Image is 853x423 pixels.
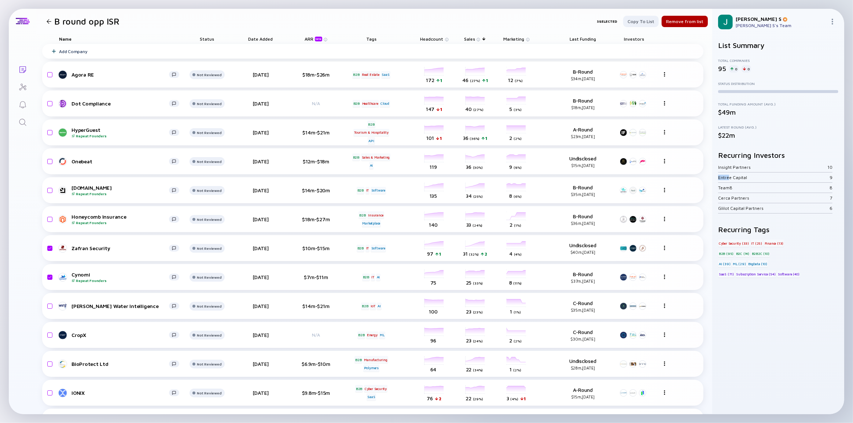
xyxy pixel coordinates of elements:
div: $7m-$11m [292,274,340,280]
div: BigData (10) [747,260,768,267]
img: Menu [662,188,667,192]
div: Manufacturing [363,356,388,363]
div: B-Round [559,271,607,283]
div: $37m, [DATE] [559,279,607,283]
a: BioProtect Ltd [59,360,185,368]
div: SaaS (71) [718,270,735,278]
div: Marketplace [362,220,381,227]
div: Software (40) [777,270,800,278]
button: Copy to list [623,16,659,27]
div: B2B [367,120,375,128]
div: $14m-$20m [292,187,340,193]
div: $49m [718,108,838,116]
div: ML [379,331,385,339]
a: Dot Compliance [59,99,185,108]
div: Cyber Security [364,385,387,392]
a: HyperGuestRepeat Founders [59,127,185,138]
div: Repeat Founders [71,192,169,196]
img: Menu [662,361,667,366]
a: Honeycomb InsuranceRepeat Founders [59,214,185,225]
div: $18m-$27m [292,216,340,222]
a: Agora RE [59,70,185,79]
div: IONIX [71,390,169,396]
h2: Recurring Investors [718,151,838,159]
div: $6.9m-$10m [292,361,340,367]
a: CynomiRepeat Founders [59,271,185,283]
button: Remove from list [662,16,708,27]
span: Last Funding [570,36,596,42]
div: ML (29) [732,260,747,267]
div: Not Reviewed [197,188,221,193]
a: [PERSON_NAME] Water Intelligence [59,302,185,311]
div: Repeat Founders [71,220,169,225]
div: [DATE] [240,71,281,78]
div: B2B [359,211,366,219]
div: $30m, [DATE] [559,337,607,341]
div: $36m, [DATE] [559,221,607,226]
div: $35m, [DATE] [559,192,607,197]
div: Tourism & Hospitality [353,129,389,136]
div: Software [371,187,386,194]
div: $22m [718,131,838,139]
div: B2B [357,187,364,194]
div: Team8 [718,185,830,190]
div: IT [365,245,370,252]
div: $12m-$18m [292,158,340,164]
div: B2B [354,356,362,363]
img: Menu [662,101,667,105]
div: Cyber Security (33) [718,240,750,247]
img: Menu [662,217,667,221]
div: B2B [357,245,364,252]
div: B2B (95) [718,250,734,257]
div: [DATE] [240,216,281,222]
div: B2B [352,71,360,78]
div: $15m, [DATE] [559,163,607,168]
div: $34m, [DATE] [559,76,607,81]
div: Dot Compliance [71,100,169,107]
img: Menu [662,159,667,163]
div: $14m-$21m [292,129,340,136]
div: Onebeat [71,158,169,164]
div: 9 [830,175,832,180]
div: $35m, [DATE] [559,308,607,312]
a: CropX [59,331,185,339]
div: [DATE] [240,390,281,396]
div: [DATE] [240,332,281,338]
div: B2B [361,303,369,310]
div: beta [315,37,322,41]
div: [DOMAIN_NAME] [71,185,169,196]
div: N/A [292,101,340,106]
img: Menu [662,130,667,134]
div: [PERSON_NAME] S's Team [736,23,827,28]
div: IT (25) [751,240,763,247]
img: Menu [662,246,667,250]
span: Sales [464,36,475,42]
div: Not Reviewed [197,333,221,337]
div: B2B [355,385,363,392]
div: Not Reviewed [197,362,221,366]
h1: B round opp ISR [54,16,120,26]
div: Not Reviewed [197,217,221,222]
a: Reminders [9,95,36,113]
a: Lists [9,60,36,78]
div: Undisclosed [559,242,607,255]
img: Menu [662,390,667,395]
div: 7 [830,195,832,201]
div: 0 [729,65,739,73]
h2: Recurring Tags [718,225,838,234]
div: [DATE] [240,187,281,193]
div: 3 selected [597,16,617,27]
div: [DATE] [240,100,281,107]
div: Not Reviewed [197,130,221,135]
div: ARR [305,36,324,41]
div: B2B [352,153,360,161]
div: Total Companies [718,58,838,63]
h2: List Summary [718,41,838,49]
div: SaaS [381,71,390,78]
div: 8 [830,185,832,190]
div: AI [377,303,382,310]
div: [DATE] [240,245,281,251]
div: Sales & Marketing [361,153,391,161]
div: CropX [71,332,169,338]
